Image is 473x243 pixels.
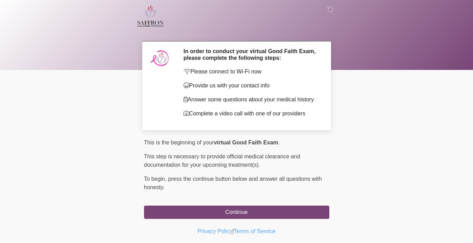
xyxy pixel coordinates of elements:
img: Agent Avatar [149,48,170,69]
p: Answer some questions about your medical history [184,95,319,104]
span: To begin, [144,176,168,182]
a: | [232,228,234,234]
p: Complete a video call with one of our providers [184,109,319,118]
h2: In order to conduct your virtual Good Faith Exam, please complete the following steps: [184,48,319,61]
strong: virtual Good Faith Exam [214,140,278,145]
a: Privacy Policy [198,228,232,234]
span: This step is necessary to provide official medical clearance and documentation for your upcoming ... [144,153,300,168]
p: Provide us with your contact info [184,81,319,90]
span: . [278,140,280,145]
span: press the continue button below and answer all questions with honesty. [144,176,322,190]
p: Please connect to Wi-Fi now [184,67,319,76]
span: This is the beginning of your [144,140,214,145]
button: Continue [144,206,329,219]
a: Terms of Service [234,228,275,234]
img: Saffron Laser Aesthetics and Medical Spa Logo [137,5,164,27]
